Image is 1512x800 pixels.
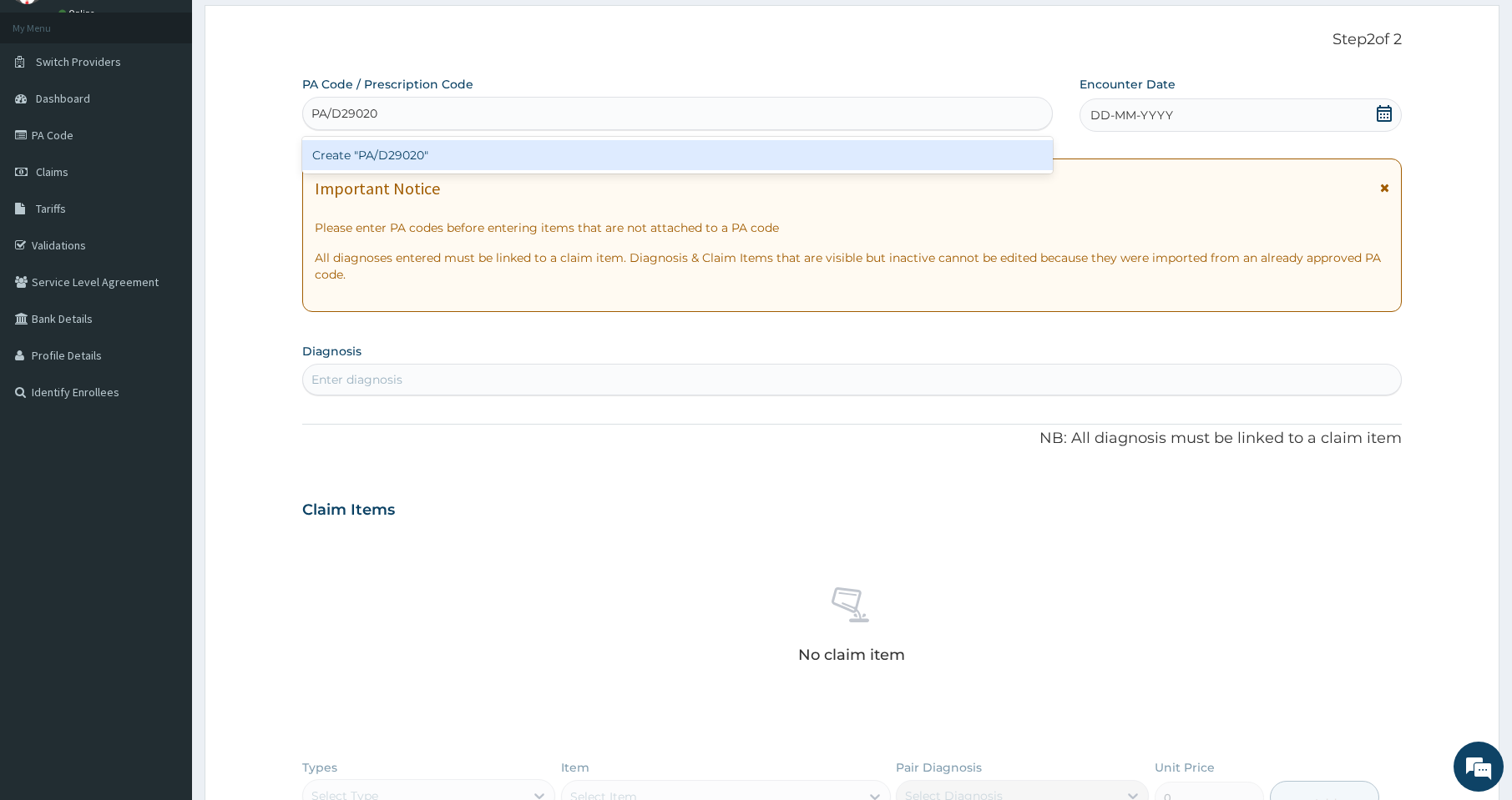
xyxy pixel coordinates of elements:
span: We're online! [97,210,230,379]
p: Step 2 of 2 [302,31,1402,49]
span: Claims [36,164,68,179]
p: NB: All diagnosis must be linked to a claim item [302,428,1402,450]
div: Minimize live chat window [274,8,314,48]
label: PA Code / Prescription Code [302,76,473,93]
h1: Important Notice [315,179,440,198]
span: DD-MM-YYYY [1090,107,1173,123]
p: All diagnoses entered must be linked to a claim item. Diagnosis & Claim Items that are visible bu... [315,249,1389,283]
img: d_794563401_company_1708531726252_794563401 [31,83,68,125]
span: Tariffs [36,201,66,216]
h3: Claim Items [302,501,395,520]
div: Chat with us now [87,93,281,115]
p: Please enter PA codes before entering items that are not attached to a PA code [315,219,1389,236]
div: Create "PA/D29020" [302,140,1053,170]
p: No claim item [798,647,905,663]
span: Switch Providers [36,54,121,69]
div: Enter diagnosis [311,371,402,388]
a: Online [58,8,99,19]
label: Diagnosis [302,343,362,360]
label: Encounter Date [1080,76,1176,93]
textarea: Type your message and hit 'Enter' [8,455,318,514]
span: Dashboard [36,91,90,106]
